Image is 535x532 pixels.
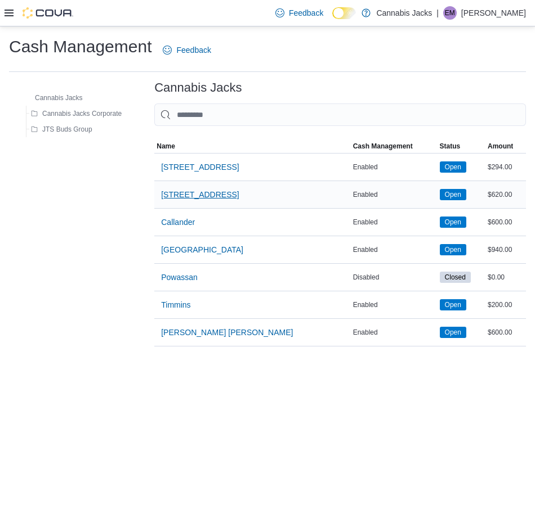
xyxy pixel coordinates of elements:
span: Open [440,299,466,310]
span: Timmins [161,299,190,310]
input: This is a search bar. As you type, the results lower in the page will automatically filter. [154,103,526,126]
div: Enabled [351,160,438,174]
p: [PERSON_NAME] [461,6,526,20]
span: Open [445,327,461,337]
span: Open [445,162,461,172]
button: Name [154,139,350,153]
span: EM [445,6,455,20]
div: Disabled [351,270,438,284]
span: Cannabis Jacks [35,93,83,102]
button: JTS Buds Group [26,123,97,136]
div: $0.00 [485,270,526,284]
span: Closed [440,272,471,283]
div: $940.00 [485,243,526,256]
span: Open [445,245,461,255]
h1: Cash Management [9,35,151,58]
span: [STREET_ADDRESS] [161,161,239,173]
span: Amount [488,142,513,151]
div: $600.00 [485,326,526,339]
span: Open [440,327,466,338]
a: Feedback [158,39,215,61]
span: Open [445,217,461,227]
div: Enabled [351,243,438,256]
button: Powassan [157,266,202,288]
div: Emily Mangone [443,6,457,20]
span: Open [440,161,466,173]
button: Callander [157,211,199,233]
h3: Cannabis Jacks [154,81,242,94]
span: Closed [445,272,466,282]
div: Enabled [351,188,438,201]
button: [GEOGRAPHIC_DATA] [157,238,248,261]
span: Status [440,142,461,151]
div: $200.00 [485,298,526,312]
p: Cannabis Jacks [376,6,432,20]
span: Open [440,217,466,228]
button: [PERSON_NAME] [PERSON_NAME] [157,321,297,344]
button: Cash Management [351,139,438,153]
p: | [436,6,439,20]
span: Powassan [161,272,198,283]
span: [PERSON_NAME] [PERSON_NAME] [161,327,293,338]
button: [STREET_ADDRESS] [157,183,243,206]
a: Feedback [271,2,328,24]
span: Dark Mode [332,19,333,20]
input: Dark Mode [332,7,356,19]
div: $600.00 [485,215,526,229]
button: Cannabis Jacks [19,91,87,105]
button: [STREET_ADDRESS] [157,156,243,178]
span: Open [445,300,461,310]
div: Enabled [351,298,438,312]
span: JTS Buds Group [42,125,92,134]
button: Amount [485,139,526,153]
button: Timmins [157,294,195,316]
span: Open [445,190,461,200]
span: Callander [161,217,195,228]
div: $620.00 [485,188,526,201]
span: Open [440,244,466,255]
div: Enabled [351,215,438,229]
div: Enabled [351,326,438,339]
span: Cannabis Jacks Corporate [42,109,122,118]
span: Feedback [176,44,211,56]
span: [STREET_ADDRESS] [161,189,239,200]
span: Feedback [289,7,323,19]
span: Name [157,142,175,151]
span: [GEOGRAPHIC_DATA] [161,244,243,255]
button: Status [438,139,485,153]
img: Cova [23,7,73,19]
button: Cannabis Jacks Corporate [26,107,126,120]
span: Open [440,189,466,200]
span: Cash Management [353,142,413,151]
div: $294.00 [485,160,526,174]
